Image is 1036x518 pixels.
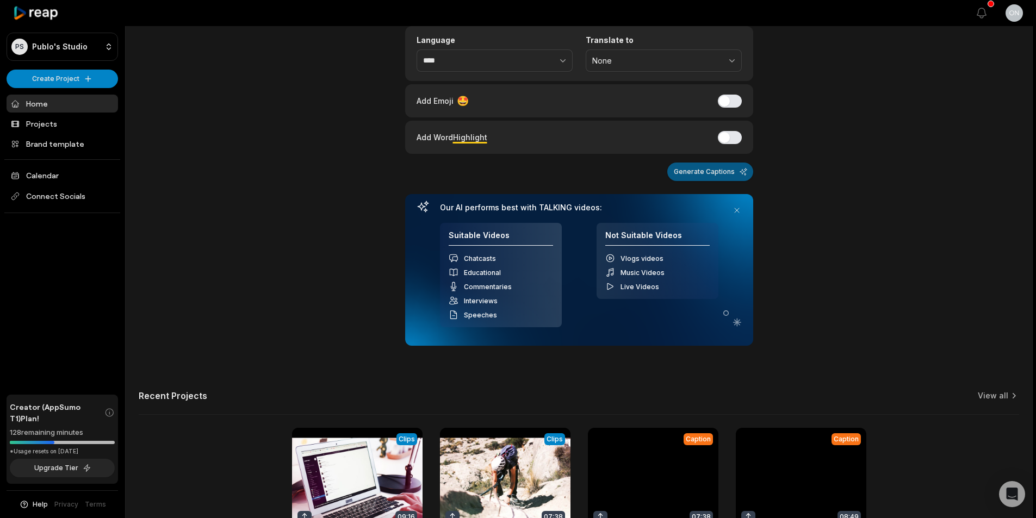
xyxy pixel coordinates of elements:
button: Create Project [7,70,118,88]
a: Projects [7,115,118,133]
a: View all [978,390,1008,401]
span: Creator (AppSumo T1) Plan! [10,401,104,424]
span: Interviews [464,297,498,305]
label: Language [417,35,573,45]
button: Help [19,500,48,509]
span: Add Emoji [417,95,454,107]
a: Terms [85,500,106,509]
h4: Not Suitable Videos [605,230,710,246]
span: Help [33,500,48,509]
p: Publo's Studio [32,42,88,52]
span: Music Videos [621,269,665,277]
span: Educational [464,269,501,277]
div: Open Intercom Messenger [999,481,1025,507]
h3: Our AI performs best with TALKING videos: [440,203,718,213]
span: 🤩 [457,93,469,108]
div: PS [11,39,28,55]
div: Add Word [417,130,487,145]
div: *Usage resets on [DATE] [10,447,115,455]
span: Commentaries [464,283,512,291]
span: None [592,56,720,66]
span: Highlight [453,133,487,142]
span: Vlogs videos [621,254,663,263]
button: Generate Captions [667,163,753,181]
a: Calendar [7,166,118,184]
span: Chatcasts [464,254,496,263]
span: Connect Socials [7,186,118,206]
button: Upgrade Tier [10,459,115,477]
label: Translate to [586,35,742,45]
span: Live Videos [621,283,659,291]
h4: Suitable Videos [449,230,553,246]
span: Speeches [464,311,497,319]
a: Brand template [7,135,118,153]
a: Privacy [54,500,78,509]
a: Home [7,95,118,113]
h2: Recent Projects [139,390,207,401]
button: None [586,49,742,72]
div: 128 remaining minutes [10,427,115,438]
